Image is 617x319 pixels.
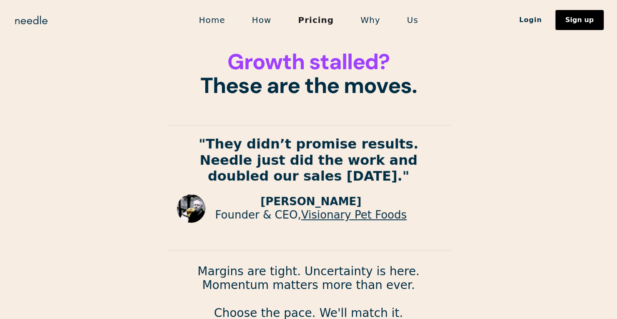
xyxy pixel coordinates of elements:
a: Pricing [285,11,347,29]
div: Sign up [565,17,594,23]
a: Visionary Pet Foods [301,208,407,221]
a: Sign up [555,10,604,30]
p: Founder & CEO, [215,208,407,221]
strong: "They didn’t promise results. Needle just did the work and doubled our sales [DATE]." [199,136,418,184]
h1: These are the moves. [167,50,451,98]
a: Us [393,11,431,29]
span: Growth stalled? [227,48,390,76]
a: Why [347,11,393,29]
a: Login [506,13,555,27]
a: How [239,11,285,29]
p: [PERSON_NAME] [215,195,407,208]
a: Home [186,11,239,29]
